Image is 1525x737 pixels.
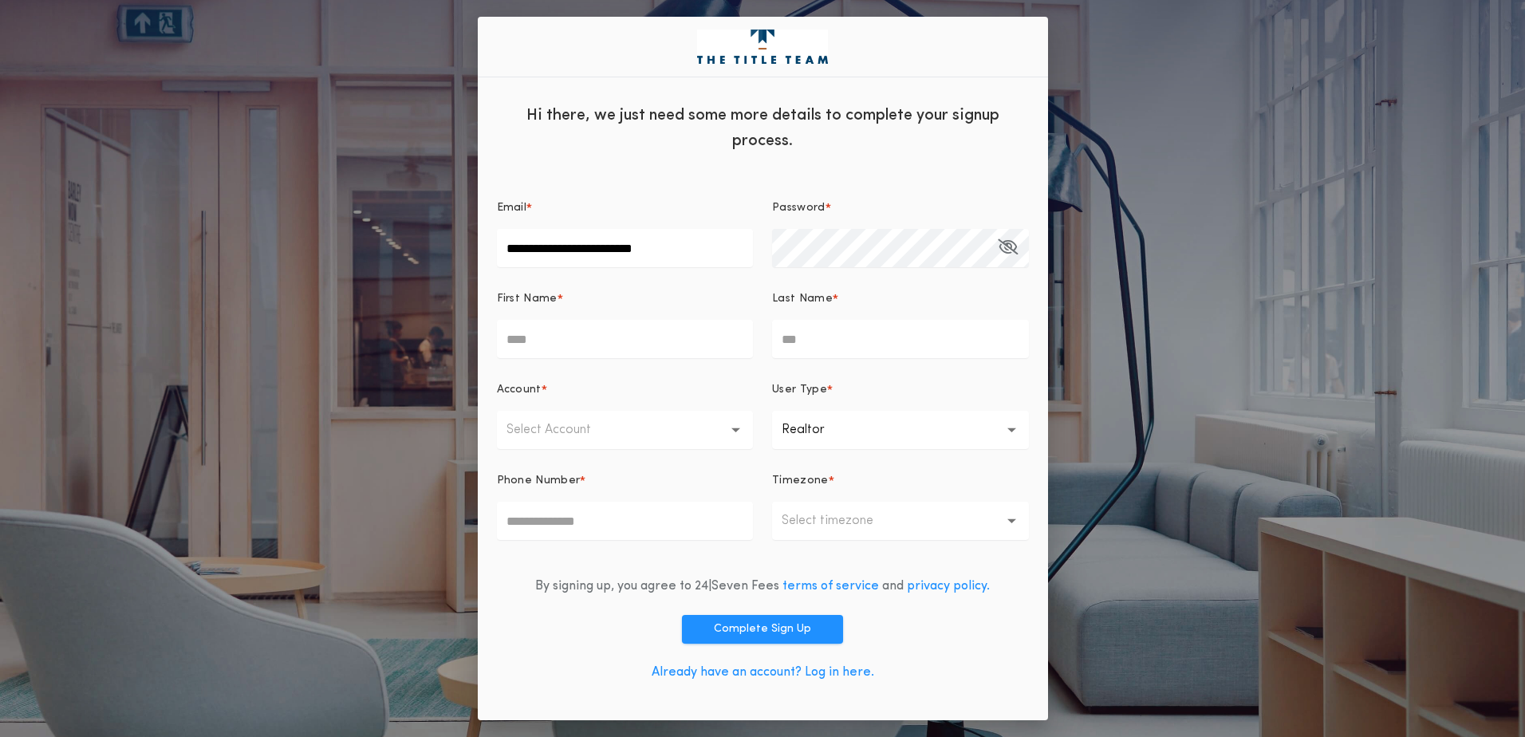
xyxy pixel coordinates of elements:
p: Email [497,200,527,216]
img: logo [697,30,828,65]
a: terms of service [782,580,879,593]
p: User Type [772,382,827,398]
p: Password [772,200,826,216]
input: Last Name* [772,320,1029,358]
p: Phone Number [497,473,581,489]
button: Select timezone [772,502,1029,540]
div: Hi there, we just need some more details to complete your signup process. [478,90,1048,162]
p: Account [497,382,542,398]
p: First Name [497,291,558,307]
button: Complete Sign Up [682,615,843,644]
p: Timezone [772,473,829,489]
p: Select Account [506,420,617,439]
div: By signing up, you agree to 24|Seven Fees and [535,577,990,596]
a: privacy policy. [907,580,990,593]
p: Last Name [772,291,833,307]
button: Select Account [497,411,754,449]
input: First Name* [497,320,754,358]
p: Realtor [782,420,850,439]
button: Realtor [772,411,1029,449]
button: Password* [998,229,1018,267]
input: Phone Number* [497,502,754,540]
p: Select timezone [782,511,899,530]
input: Password* [772,229,1029,267]
input: Email* [497,229,754,267]
a: Already have an account? Log in here. [652,666,874,679]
